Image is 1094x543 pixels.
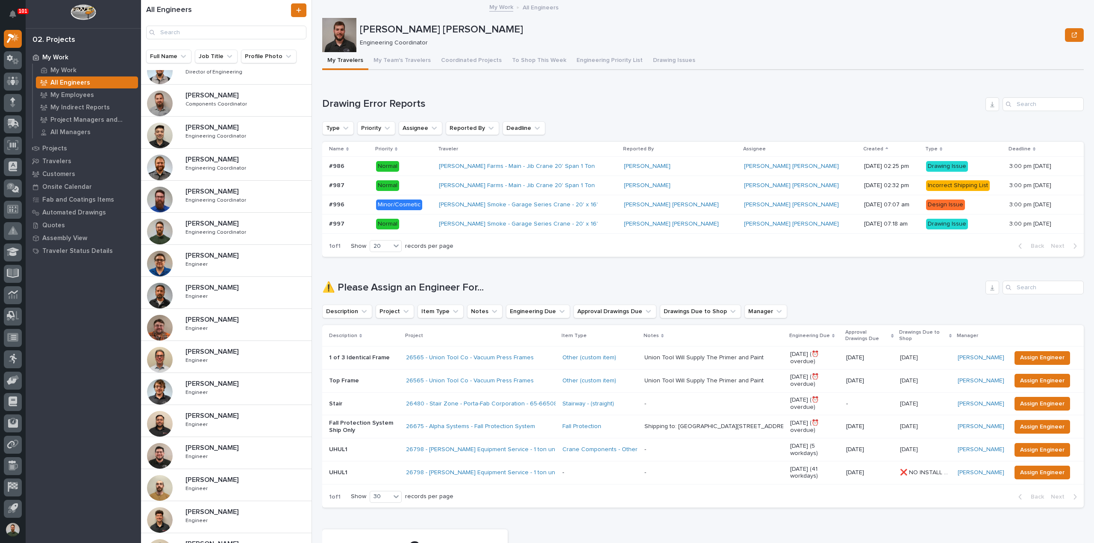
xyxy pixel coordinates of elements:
[26,51,141,64] a: My Work
[71,4,96,20] img: Workspace Logo
[406,469,617,476] a: 26798 - [PERSON_NAME] Equipment Service - 1 ton underhung crane system
[141,149,312,181] a: [PERSON_NAME][PERSON_NAME] Engineering CoordinatorEngineering Coordinator
[899,328,947,343] p: Drawings Due to Shop
[329,446,399,453] p: UHUL1
[146,26,306,39] input: Search
[406,423,535,430] a: 26675 - Alpha Systems - Fall Protection System
[1020,422,1065,432] span: Assign Engineer
[900,444,920,453] p: [DATE]
[141,181,312,213] a: [PERSON_NAME][PERSON_NAME] Engineering CoordinatorEngineering Coordinator
[26,193,141,206] a: Fab and Coatings Items
[141,501,312,533] a: [PERSON_NAME][PERSON_NAME] EngineerEngineer
[1047,493,1084,501] button: Next
[33,89,141,101] a: My Employees
[790,351,839,365] p: [DATE] (⏰ overdue)
[507,52,571,70] button: To Shop This Week
[322,346,1084,370] tr: 1 of 3 Identical Frame26565 - Union Tool Co - Vacuum Press Frames Other (custom item) Union Tool ...
[405,243,453,250] p: records per page
[958,354,1004,361] a: [PERSON_NAME]
[1015,443,1070,457] button: Assign Engineer
[660,305,741,318] button: Drawings Due to Shop
[406,354,534,361] a: 26565 - Union Tool Co - Vacuum Press Frames
[790,420,839,434] p: [DATE] (⏰ overdue)
[146,6,289,15] h1: All Engineers
[376,161,399,172] div: Normal
[439,182,595,189] a: [PERSON_NAME] Farms - Main - Jib Crane 20' Span 1 Ton
[1015,351,1070,365] button: Assign Engineer
[446,121,499,135] button: Reported By
[33,114,141,126] a: Project Managers and Engineers
[744,305,787,318] button: Manager
[322,195,1084,214] tr: #996#996 Minor/Cosmetic[PERSON_NAME] Smoke - Garage Series Crane - 20' x 16' [PERSON_NAME] [PERSO...
[1015,420,1070,434] button: Assign Engineer
[185,420,209,428] p: Engineer
[846,469,893,476] p: [DATE]
[846,400,893,408] p: -
[329,469,399,476] p: UHUL1
[185,164,248,171] p: Engineering Coordinator
[185,228,248,235] p: Engineering Coordinator
[322,282,982,294] h1: ⚠️ Please Assign an Engineer For...
[42,54,68,62] p: My Work
[573,305,656,318] button: Approval Drawings Due
[146,50,191,63] button: Full Name
[1003,97,1084,111] input: Search
[185,452,209,460] p: Engineer
[42,170,75,178] p: Customers
[50,116,135,124] p: Project Managers and Engineers
[1051,242,1070,250] span: Next
[42,222,65,229] p: Quotes
[845,328,889,343] p: Approval Drawings Due
[185,100,249,107] p: Components Coordinator
[562,400,614,408] a: Stairway - (straight)
[439,220,598,228] a: [PERSON_NAME] Smoke - Garage Series Crane - 20' x 16'
[357,121,395,135] button: Priority
[1020,445,1065,455] span: Assign Engineer
[329,144,344,154] p: Name
[623,144,654,154] p: Reported By
[571,52,648,70] button: Engineering Priority List
[185,474,240,484] p: [PERSON_NAME]
[405,331,423,340] p: Project
[864,201,919,208] p: [DATE] 07:07 am
[439,163,595,170] a: [PERSON_NAME] Farms - Main - Jib Crane 20' Span 1 Ton
[322,369,1084,392] tr: Top Frame26565 - Union Tool Co - Vacuum Press Frames Other (custom item) Union Tool Will Supply T...
[644,331,659,340] p: Notes
[322,52,368,70] button: My Travelers
[1015,374,1070,387] button: Assign Engineer
[185,442,240,452] p: [PERSON_NAME]
[846,446,893,453] p: [DATE]
[329,180,346,189] p: #987
[26,232,141,244] a: Assembly View
[467,305,503,318] button: Notes
[141,405,312,437] a: [PERSON_NAME][PERSON_NAME] EngineerEngineer
[957,331,978,340] p: Manager
[26,142,141,155] a: Projects
[322,461,1084,484] tr: UHUL126798 - [PERSON_NAME] Equipment Service - 1 ton underhung crane system -- [DATE] (41 workday...
[1003,281,1084,294] div: Search
[562,377,616,385] a: Other (custom item)
[958,423,1004,430] a: [PERSON_NAME]
[1009,144,1031,154] p: Deadline
[26,180,141,193] a: Onsite Calendar
[360,23,1062,36] p: [PERSON_NAME] [PERSON_NAME]
[50,67,76,74] p: My Work
[1020,376,1065,386] span: Assign Engineer
[438,144,458,154] p: Traveler
[329,400,399,408] p: Stair
[436,52,507,70] button: Coordinated Projects
[744,182,839,189] a: [PERSON_NAME] [PERSON_NAME]
[185,516,209,524] p: Engineer
[42,158,71,165] p: Travelers
[370,492,391,501] div: 30
[322,415,1084,438] tr: Fall Protection System Ship Only26675 - Alpha Systems - Fall Protection System Fall Protection Sh...
[185,260,209,267] p: Engineer
[1026,242,1044,250] span: Back
[26,206,141,219] a: Automated Drawings
[26,219,141,232] a: Quotes
[11,10,22,24] div: Notifications101
[42,247,113,255] p: Traveler Status Details
[900,399,920,408] p: [DATE]
[846,354,893,361] p: [DATE]
[790,396,839,411] p: [DATE] (⏰ overdue)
